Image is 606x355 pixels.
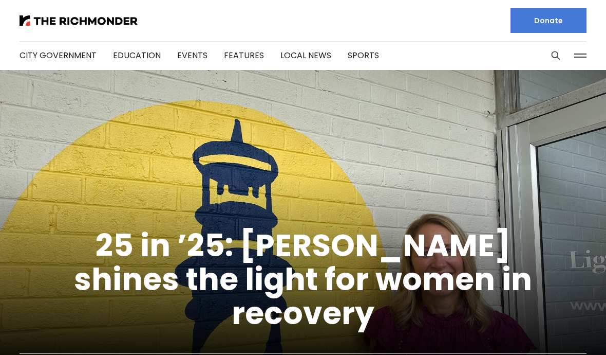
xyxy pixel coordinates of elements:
button: Search this site [548,48,563,63]
a: Local News [280,49,331,61]
iframe: portal-trigger [519,305,606,355]
a: Events [177,49,207,61]
a: Sports [348,49,379,61]
a: Features [224,49,264,61]
a: 25 in ’25: [PERSON_NAME] shines the light for women in recovery [74,224,532,335]
a: Donate [510,8,586,33]
a: City Government [20,49,97,61]
img: The Richmonder [20,15,138,26]
a: Education [113,49,161,61]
